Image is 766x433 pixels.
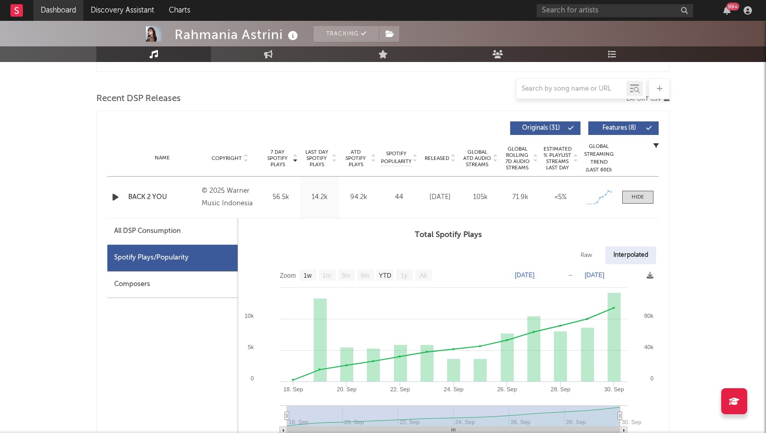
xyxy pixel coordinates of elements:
span: Last Day Spotify Plays [303,149,330,168]
text: 1y [401,272,407,279]
div: <5% [543,192,578,203]
div: Global Streaming Trend (Last 60D) [583,143,614,174]
div: Rahmania Astrini [175,26,301,43]
text: 0 [251,375,254,381]
span: Global Rolling 7D Audio Streams [503,146,532,171]
text: 80k [644,313,653,319]
text: 1w [304,272,312,279]
button: 99+ [723,6,731,15]
h3: Total Spotify Plays [238,229,659,241]
div: 94.2k [342,192,376,203]
div: 14.2k [303,192,337,203]
div: 56.5k [264,192,298,203]
text: 28. Sep [551,386,571,392]
div: Name [128,154,196,162]
text: → [567,271,573,279]
text: [DATE] [515,271,535,279]
div: 44 [381,192,417,203]
span: Estimated % Playlist Streams Last Day [543,146,572,171]
span: Recent DSP Releases [96,93,181,105]
span: 7 Day Spotify Plays [264,149,291,168]
text: 40k [644,344,653,350]
text: 3m [342,272,351,279]
div: Raw [573,246,600,264]
text: All [419,272,426,279]
span: Originals ( 31 ) [517,125,565,131]
text: 26. Sep [497,386,517,392]
input: Search for artists [537,4,693,17]
text: 30. Sep [622,419,641,425]
span: Copyright [212,155,242,162]
text: YTD [379,272,391,279]
text: 0 [650,375,653,381]
div: 99 + [726,3,739,10]
span: Global ATD Audio Streams [463,149,491,168]
div: All DSP Consumption [107,218,238,245]
span: Features ( 8 ) [595,125,643,131]
div: Spotify Plays/Popularity [107,245,238,271]
div: Interpolated [606,246,656,264]
span: ATD Spotify Plays [342,149,369,168]
text: Zoom [280,272,296,279]
span: Released [425,155,449,162]
text: 18. Sep [283,386,303,392]
div: [DATE] [423,192,458,203]
text: 10k [244,313,254,319]
button: Tracking [314,26,379,42]
div: 71.9k [503,192,538,203]
text: 30. Sep [604,386,624,392]
text: 24. Sep [444,386,464,392]
text: 20. Sep [337,386,356,392]
div: All DSP Consumption [114,225,181,238]
text: 5k [248,344,254,350]
input: Search by song name or URL [516,85,626,93]
button: Originals(31) [510,121,580,135]
div: 105k [463,192,498,203]
div: Composers [107,271,238,298]
span: Spotify Popularity [381,150,412,166]
a: BACK 2 YOU [128,192,196,203]
text: 22. Sep [390,386,410,392]
button: Export CSV [626,96,670,102]
div: © 2025 Warner Music Indonesia [202,185,258,210]
text: [DATE] [585,271,604,279]
text: 6m [361,272,370,279]
button: Features(8) [588,121,659,135]
text: 1m [323,272,331,279]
